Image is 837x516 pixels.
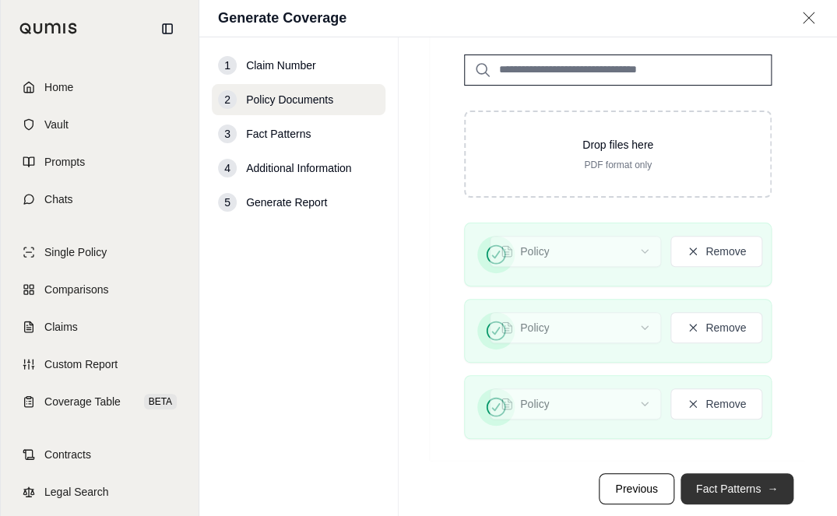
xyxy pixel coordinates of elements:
div: 4 [218,159,237,177]
button: Remove [670,236,762,267]
p: Drop files here [491,137,745,153]
span: Comparisons [44,282,108,297]
button: Previous [599,473,673,504]
p: PDF format only [491,159,745,171]
span: Home [44,79,73,95]
span: Single Policy [44,244,107,260]
button: Remove [670,312,762,343]
span: Fact Patterns [246,126,311,142]
img: Qumis Logo [19,23,78,34]
span: Custom Report [44,356,118,372]
div: 3 [218,125,237,143]
span: Vault [44,117,69,132]
a: Claims [10,310,189,344]
a: Comparisons [10,272,189,307]
a: Vault [10,107,189,142]
h1: Generate Coverage [218,7,346,29]
div: 1 [218,56,237,75]
div: 2 [218,90,237,109]
a: Custom Report [10,347,189,381]
a: Contracts [10,437,189,472]
span: → [767,481,778,497]
a: Legal Search [10,475,189,509]
span: Chats [44,191,73,207]
button: Remove [670,388,762,419]
a: Coverage TableBETA [10,384,189,419]
span: Claim Number [246,58,315,73]
a: Prompts [10,145,189,179]
span: Contracts [44,447,91,462]
span: Prompts [44,154,85,170]
div: 5 [218,193,237,212]
span: Claims [44,319,78,335]
span: Additional Information [246,160,351,176]
span: Legal Search [44,484,109,500]
a: Single Policy [10,235,189,269]
span: Coverage Table [44,394,121,409]
span: Generate Report [246,195,327,210]
button: Collapse sidebar [155,16,180,41]
span: BETA [144,394,177,409]
button: Fact Patterns→ [681,473,793,504]
a: Home [10,70,189,104]
a: Chats [10,182,189,216]
span: Policy Documents [246,92,333,107]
